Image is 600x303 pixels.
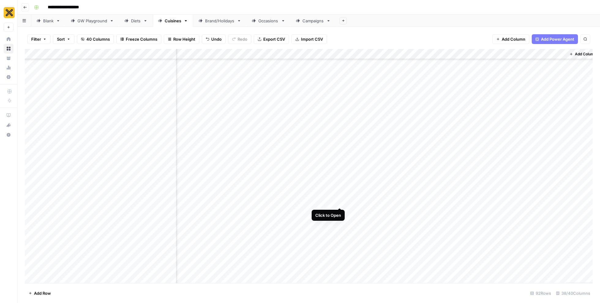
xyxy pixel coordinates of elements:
button: Add Column [492,34,529,44]
div: Cuisines [165,18,181,24]
span: Add Row [34,290,51,296]
a: Settings [4,72,13,82]
span: Row Height [173,36,195,42]
a: Blank [31,15,66,27]
div: Diets [131,18,141,24]
span: Freeze Columns [126,36,157,42]
div: 92 Rows [528,288,553,298]
a: Occasions [246,15,291,27]
a: Usage [4,63,13,72]
button: Undo [202,34,226,44]
span: Filter [31,36,41,42]
a: Browse [4,44,13,54]
span: 40 Columns [86,36,110,42]
button: Row Height [164,34,199,44]
a: Home [4,34,13,44]
div: Brand/Holidays [205,18,234,24]
span: Import CSV [301,36,323,42]
span: Add Power Agent [541,36,574,42]
a: AirOps Academy [4,110,13,120]
span: Undo [211,36,222,42]
button: Redo [228,34,251,44]
div: GW Playground [77,18,107,24]
a: Campaigns [291,15,336,27]
button: 40 Columns [77,34,114,44]
a: Diets [119,15,153,27]
a: GW Playground [66,15,119,27]
button: Add Power Agent [532,34,578,44]
div: Occasions [258,18,279,24]
div: Campaigns [302,18,324,24]
span: Add Column [502,36,525,42]
div: What's new? [4,120,13,130]
button: Sort [53,34,74,44]
button: Workspace: CookUnity [4,5,13,20]
a: Your Data [4,53,13,63]
button: Help + Support [4,130,13,140]
button: Export CSV [254,34,289,44]
button: What's new? [4,120,13,130]
span: Export CSV [263,36,285,42]
button: Filter [27,34,51,44]
button: Import CSV [291,34,327,44]
button: Add Row [25,288,54,298]
span: Add Column [575,51,596,57]
a: Brand/Holidays [193,15,246,27]
img: CookUnity Logo [4,7,15,18]
div: 38/40 Columns [553,288,593,298]
a: Cuisines [153,15,193,27]
span: Redo [238,36,247,42]
button: Freeze Columns [116,34,161,44]
button: Add Column [567,50,599,58]
div: Blank [43,18,54,24]
div: Click to Open [315,212,341,218]
span: Sort [57,36,65,42]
